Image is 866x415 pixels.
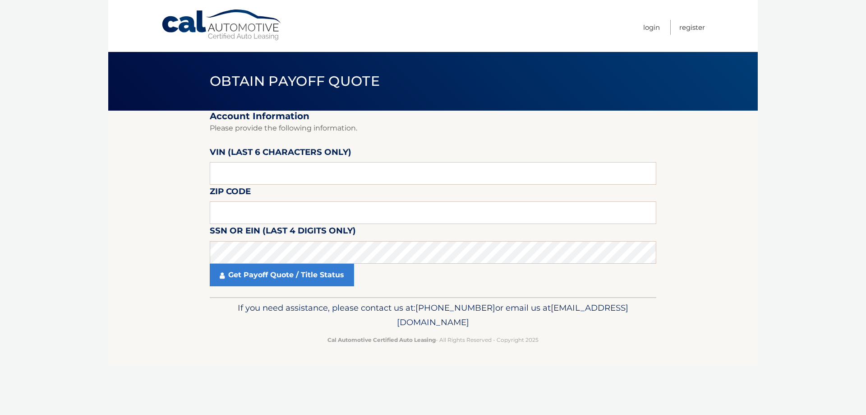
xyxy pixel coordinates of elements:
p: If you need assistance, please contact us at: or email us at [216,301,650,330]
label: SSN or EIN (last 4 digits only) [210,224,356,241]
span: [PHONE_NUMBER] [415,303,495,313]
a: Cal Automotive [161,9,283,41]
label: VIN (last 6 characters only) [210,145,351,162]
label: Zip Code [210,185,251,201]
h2: Account Information [210,111,656,122]
strong: Cal Automotive Certified Auto Leasing [327,336,436,343]
a: Register [679,20,705,35]
a: Get Payoff Quote / Title Status [210,264,354,286]
span: Obtain Payoff Quote [210,73,380,89]
p: Please provide the following information. [210,122,656,135]
p: - All Rights Reserved - Copyright 2025 [216,335,650,345]
a: Login [643,20,660,35]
